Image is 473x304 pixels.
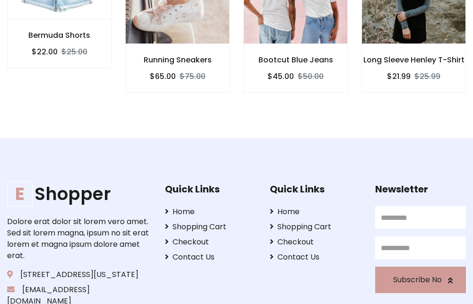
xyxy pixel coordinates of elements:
[270,221,361,233] a: Shopping Cart
[8,31,111,40] h6: Bermuda Shorts
[375,267,466,293] button: Subscribe Now
[7,183,150,204] h1: Shopper
[298,71,324,82] del: $50.00
[387,72,411,81] h6: $21.99
[270,252,361,263] a: Contact Us
[244,55,347,64] h6: Bootcut Blue Jeans
[270,236,361,248] a: Checkout
[165,183,256,195] h5: Quick Links
[362,55,465,64] h6: Long Sleeve Henley T-Shirt
[7,216,150,261] p: Dolore erat dolor sit lorem vero amet. Sed sit lorem magna, ipsum no sit erat lorem et magna ipsu...
[270,206,361,217] a: Home
[165,221,256,233] a: Shopping Cart
[165,236,256,248] a: Checkout
[7,181,33,207] span: E
[32,47,58,56] h6: $22.00
[7,183,150,204] a: EShopper
[414,71,440,82] del: $25.99
[165,252,256,263] a: Contact Us
[7,269,150,280] p: [STREET_ADDRESS][US_STATE]
[270,183,361,195] h5: Quick Links
[61,46,87,57] del: $25.00
[267,72,294,81] h6: $45.00
[180,71,206,82] del: $75.00
[165,206,256,217] a: Home
[150,72,176,81] h6: $65.00
[126,55,229,64] h6: Running Sneakers
[375,183,466,195] h5: Newsletter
